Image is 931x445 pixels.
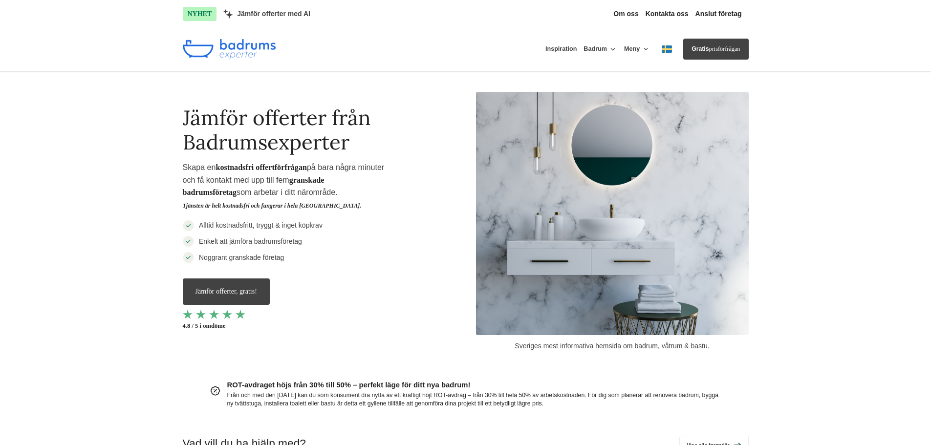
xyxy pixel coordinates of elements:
button: Badrum [584,38,617,61]
p: Sveriges mest informativa hemsida om badrum, våtrum & bastu. [476,335,749,351]
span: NYHET [183,7,217,21]
strong: 4.8 / 5 i omdöme [183,319,402,330]
a: Jämför offerter, gratis! [183,278,270,305]
h5: ROT-avdraget höjs från 30% till 50% – perfekt läge för ditt nya badrum! [227,380,721,391]
h1: Jämför offerter från Badrumsexperter [183,92,402,162]
span: Jämför offerter med AI [237,10,310,18]
p: Alltid kostnadsfritt, tryggt & inget köpkrav [194,220,323,231]
a: Jämför offerter med AI [223,9,310,19]
button: Meny [624,38,650,61]
a: Kontakta oss [646,10,689,18]
a: Om oss [613,10,638,18]
a: Anslut företag [695,10,742,18]
a: Inspiration [545,38,577,60]
strong: kostnadsfri offertförfrågan [216,163,307,171]
img: Badrumsexperter omslagsbild [476,92,749,336]
p: Från och med den [DATE] kan du som konsument dra nytta av ett kraftigt höjt ROT-avdrag – från 30%... [227,391,721,408]
img: Badrumsexperter.se logotyp [183,39,276,60]
a: Gratisprisförfrågan [683,39,748,60]
p: Noggrant granskade företag [194,252,284,263]
span: Gratis [692,45,709,52]
i: Tjänsten är helt kostnadsfri och fungerar i hela [GEOGRAPHIC_DATA]. [183,202,362,209]
p: Enkelt att jämföra badrumsföretag [194,236,302,247]
p: Skapa en på bara några minuter och få kontakt med upp till fem som arbetar i ditt närområde. [183,161,402,215]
